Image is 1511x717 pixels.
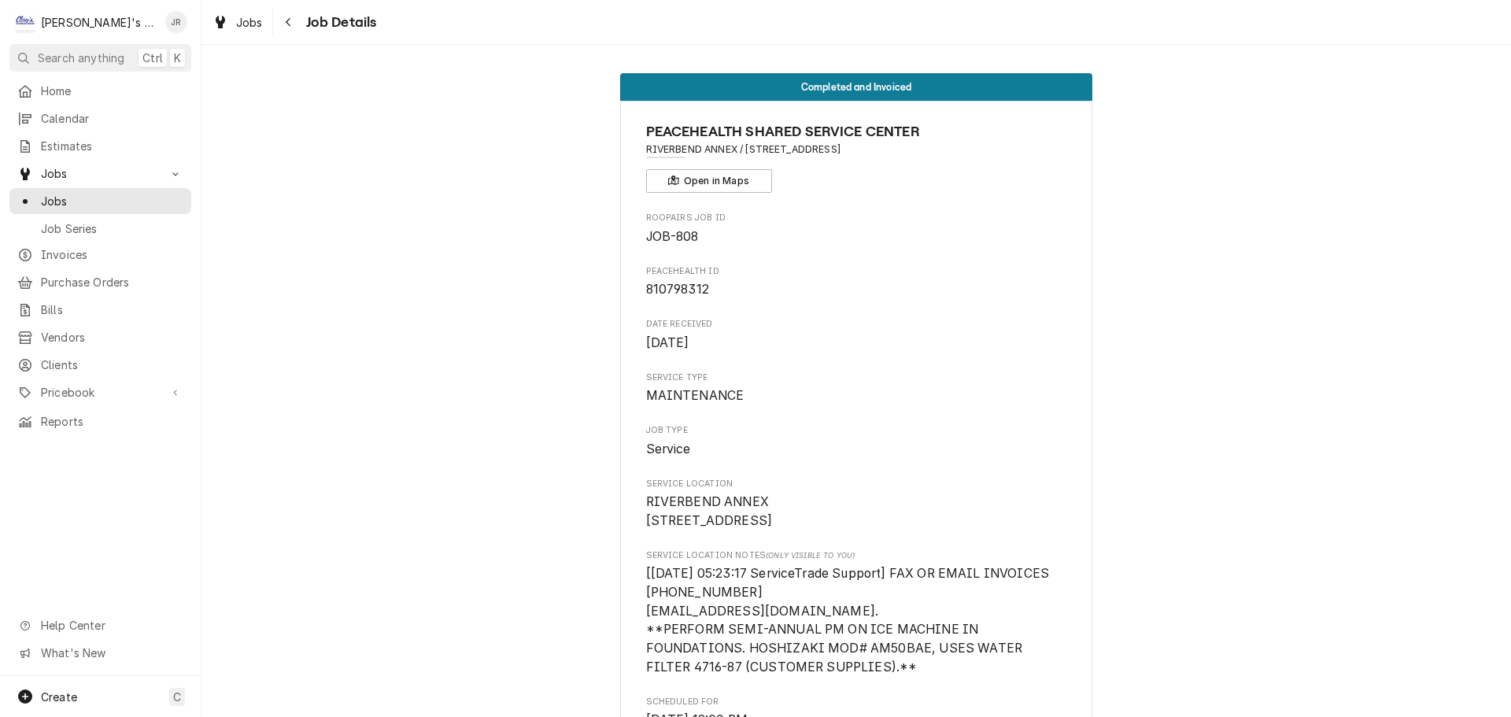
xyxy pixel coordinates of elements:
a: Reports [9,408,191,434]
div: Client Information [646,121,1067,193]
div: Status [620,73,1092,101]
div: [PERSON_NAME]'s Refrigeration [41,14,157,31]
a: Go to Help Center [9,612,191,638]
a: Estimates [9,133,191,159]
span: PEACEHEALTH ID [646,265,1067,278]
span: Roopairs Job ID [646,227,1067,246]
span: Jobs [41,165,160,182]
div: C [14,11,36,33]
span: K [174,50,181,66]
span: Jobs [236,14,263,31]
span: Estimates [41,138,183,154]
span: What's New [41,645,182,661]
span: Help Center [41,617,182,634]
div: Date Received [646,318,1067,352]
span: 810798312 [646,282,709,297]
div: JR [165,11,187,33]
a: Home [9,78,191,104]
span: MAINTENANCE [646,388,744,403]
span: Address [646,142,1067,157]
span: Search anything [38,50,124,66]
button: Search anythingCtrlK [9,44,191,72]
span: Service Location Notes [646,549,1067,562]
span: Invoices [41,246,183,263]
a: Bills [9,297,191,323]
a: Go to Jobs [9,161,191,187]
span: Service Type [646,386,1067,405]
div: Roopairs Job ID [646,212,1067,246]
span: RIVERBEND ANNEX [STREET_ADDRESS] [646,494,773,528]
div: [object Object] [646,549,1067,676]
span: Name [646,121,1067,142]
span: PEACEHEALTH ID [646,280,1067,299]
a: Job Series [9,216,191,242]
span: Create [41,690,77,704]
span: C [173,689,181,705]
button: Open in Maps [646,169,772,193]
button: Navigate back [276,9,301,35]
span: Job Type [646,424,1067,437]
span: [[DATE] 05:23:17 ServiceTrade Support] FAX OR EMAIL INVOICES [PHONE_NUMBER] [EMAIL_ADDRESS][DOMAI... [646,566,1050,674]
span: [DATE] [646,335,689,350]
a: Vendors [9,324,191,350]
span: Calendar [41,110,183,127]
span: Completed and Invoiced [801,82,912,92]
span: Job Series [41,220,183,237]
span: Jobs [41,193,183,209]
span: Clients [41,357,183,373]
a: Clients [9,352,191,378]
span: Job Type [646,440,1067,459]
span: Bills [41,301,183,318]
a: Go to What's New [9,640,191,666]
div: Service Location [646,478,1067,530]
span: Home [41,83,183,99]
div: PEACEHEALTH ID [646,265,1067,299]
span: Date Received [646,334,1067,353]
span: [object Object] [646,564,1067,676]
span: (Only Visible to You) [766,551,855,560]
span: Job Details [301,12,377,33]
span: Purchase Orders [41,274,183,290]
a: Purchase Orders [9,269,191,295]
span: Date Received [646,318,1067,331]
a: Jobs [206,9,269,35]
a: Go to Pricebook [9,379,191,405]
span: Scheduled For [646,696,1067,708]
span: JOB-808 [646,229,699,244]
span: Roopairs Job ID [646,212,1067,224]
div: Job Type [646,424,1067,458]
a: Invoices [9,242,191,268]
span: Service [646,442,691,456]
span: Service Type [646,371,1067,384]
span: Reports [41,413,183,430]
span: Service Location [646,478,1067,490]
a: Calendar [9,105,191,131]
span: Service Location [646,493,1067,530]
div: Service Type [646,371,1067,405]
span: Ctrl [142,50,163,66]
a: Jobs [9,188,191,214]
div: Clay's Refrigeration's Avatar [14,11,36,33]
div: Jeff Rue's Avatar [165,11,187,33]
span: Vendors [41,329,183,346]
span: Pricebook [41,384,160,401]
